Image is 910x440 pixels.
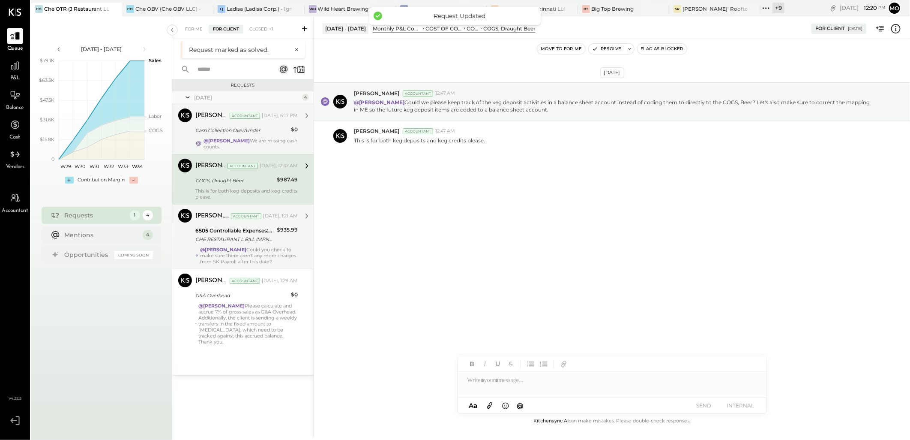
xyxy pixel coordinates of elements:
[177,82,309,88] div: Requests
[479,359,491,370] button: Italic
[888,1,901,15] button: Mo
[218,5,225,13] div: L(
[323,23,368,34] div: [DATE] - [DATE]
[505,359,516,370] button: Strikethrough
[589,44,625,54] button: Resolve
[840,4,886,12] div: [DATE]
[687,400,721,411] button: SEND
[245,25,278,33] div: Closed
[65,177,74,184] div: +
[409,5,474,12] div: The Butcher & Barrel (L Argento LLC) - [GEOGRAPHIC_DATA]
[40,117,54,123] text: $31.6K
[354,137,485,144] p: This is for both keg deposits and keg credits please.
[118,163,128,169] text: W33
[682,5,748,12] div: [PERSON_NAME]' Rooftop - Ignite
[386,12,532,20] div: Request Updated
[600,67,624,78] div: [DATE]
[0,190,30,215] a: Accountant
[309,5,317,13] div: WH
[582,5,590,13] div: BT
[65,211,126,220] div: Requests
[354,127,399,135] span: [PERSON_NAME]
[0,146,30,171] a: Vendors
[195,176,274,185] div: COGS, Draught Beer
[6,104,24,112] span: Balance
[290,46,299,54] button: ×
[204,138,250,144] strong: @[PERSON_NAME]
[538,359,549,370] button: Ordered List
[132,163,143,169] text: W34
[90,163,99,169] text: W31
[198,303,298,345] div: Please calculate and accrue 7% of gross sales as G&A Overhead. Additionally, the client is sendin...
[269,25,274,33] span: +1
[514,400,526,411] button: @
[195,188,298,200] div: This is for both keg deposits and keg credits please.
[277,175,298,184] div: $987.49
[262,277,298,284] div: [DATE], 1:29 AM
[517,401,524,410] span: @
[10,75,20,82] span: P&L
[149,57,162,63] text: Sales
[403,128,433,134] div: Accountant
[231,213,261,219] div: Accountant
[724,400,758,411] button: INTERNAL
[60,163,71,169] text: W29
[318,5,383,12] div: Wild Heart Brewing Company
[373,25,421,32] div: Monthly P&L Comparison
[291,290,298,299] div: $0
[558,359,569,370] button: Add URL
[39,77,54,83] text: $63.3K
[6,163,24,171] span: Vendors
[674,5,681,13] div: SR
[2,207,28,215] span: Accountant
[195,277,228,285] div: [PERSON_NAME]
[126,5,134,13] div: CO
[467,359,478,370] button: Bold
[35,5,43,13] div: CO
[75,163,85,169] text: W30
[591,5,634,12] div: Big Top Brewing
[262,112,298,119] div: [DATE], 6:17 PM
[195,212,229,220] div: [PERSON_NAME]
[149,127,163,133] text: COGS
[198,303,245,309] strong: @[PERSON_NAME]
[491,5,499,13] div: G(
[51,156,54,162] text: 0
[354,90,399,97] span: [PERSON_NAME]
[525,359,536,370] button: Unordered List
[195,291,288,300] div: G&A Overhead
[227,163,258,169] div: Accountant
[195,112,228,120] div: [PERSON_NAME]
[400,5,408,13] div: TB
[195,162,226,170] div: [PERSON_NAME]
[435,90,455,97] span: 12:47 AM
[772,3,784,13] div: + 9
[195,226,274,235] div: 6505 Controllable Expenses:General & Administrative Expenses:Accounting & Bookkeeping
[40,136,54,142] text: $15.8K
[181,25,207,33] div: For Me
[78,177,125,184] div: Contribution Margin
[9,134,21,142] span: Cash
[200,247,298,265] div: Could you check to make sure there aren't any more charges from SK Payroll after this date?
[829,3,838,12] div: copy link
[204,138,298,150] div: We are missing cash counts.
[65,250,110,259] div: Opportunities
[537,44,585,54] button: Move to for me
[277,226,298,234] div: $935.99
[194,94,300,101] div: [DATE]
[143,230,153,240] div: 4
[209,25,243,33] div: For Client
[143,210,153,220] div: 4
[260,163,298,169] div: [DATE], 12:47 AM
[848,26,862,32] div: [DATE]
[195,235,274,244] div: CHE RESTAURANT L BILL IMPND 147-4441259 CHE RESTAURANT LLC 071725 [URL][DOMAIN_NAME]
[500,5,565,12] div: Gypsys (Up Cincinnati LLC) - Ignite
[0,28,30,53] a: Queue
[230,113,260,119] div: Accountant
[492,359,503,370] button: Underline
[44,5,109,12] div: Che OTR (J Restaurant LLC) - Ignite
[0,117,30,142] a: Cash
[227,5,292,12] div: Ladisa (Ladisa Corp.) - Ignite
[114,251,153,259] div: Coming Soon
[403,90,433,96] div: Accountant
